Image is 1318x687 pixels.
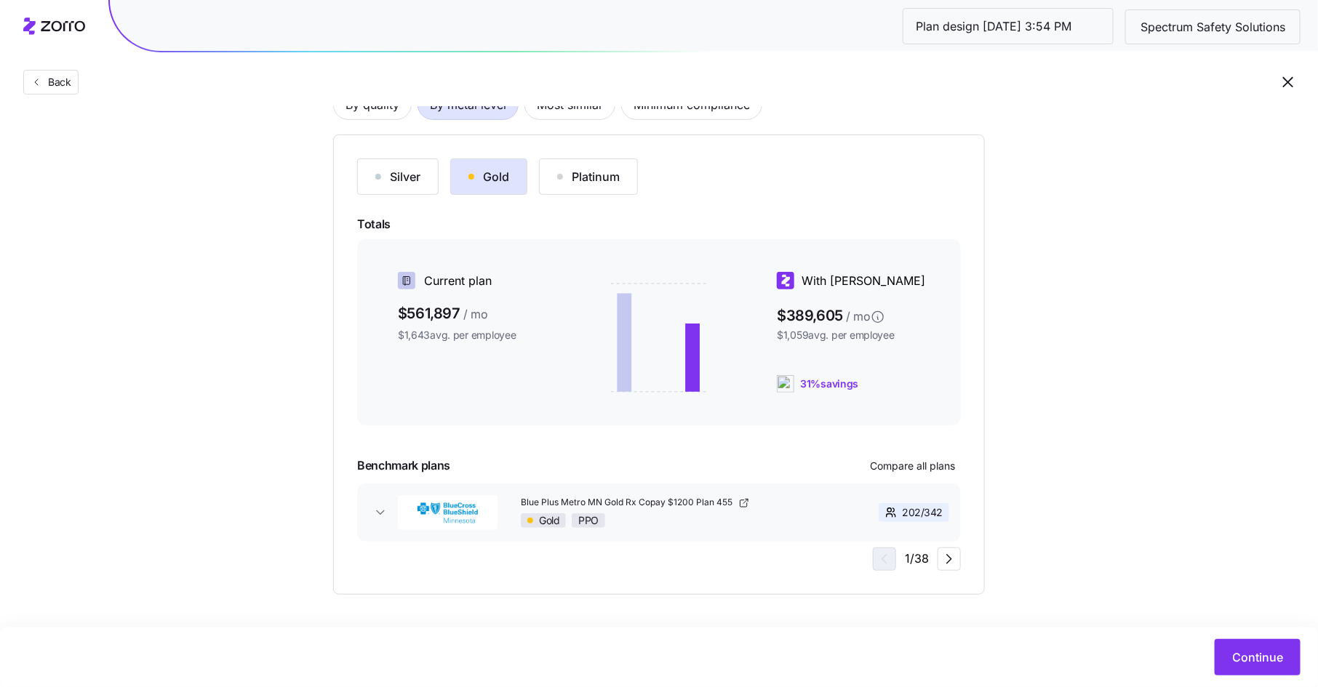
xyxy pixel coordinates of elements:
button: Compare all plans [864,454,961,478]
span: Benchmark plans [357,457,450,475]
button: Gold [450,158,527,195]
span: Continue [1232,648,1283,666]
span: $389,605 [777,302,938,325]
button: BlueCross BlueShield of MinnesotaBlue Plus Metro MN Gold Rx Copay $1200 Plan 455GoldPPO202/342 [357,483,961,542]
img: ai-icon.png [777,375,794,393]
span: Blue Plus Metro MN Gold Rx Copay $1200 Plan 455 [521,497,735,509]
div: Current plan [398,272,559,290]
span: $561,897 [398,302,559,325]
button: Back [23,70,79,95]
button: Continue [1215,639,1301,675]
div: Gold [468,168,509,185]
span: Spectrum Safety Solutions [1129,18,1297,36]
span: 31% savings [800,377,858,391]
span: PPO [578,514,599,527]
div: Silver [375,168,420,185]
span: $1,059 avg. per employee [777,328,938,342]
span: Compare all plans [870,459,955,473]
span: / mo [463,305,488,324]
span: Back [42,75,71,89]
span: Totals [357,215,961,233]
button: Platinum [539,158,638,195]
a: Blue Plus Metro MN Gold Rx Copay $1200 Plan 455 [521,497,835,509]
div: Platinum [557,168,620,185]
div: With [PERSON_NAME] [777,272,938,290]
span: $1,643 avg. per employee [398,328,559,342]
div: 1 / 38 [873,547,961,571]
span: Gold [539,514,559,527]
button: Silver [357,158,439,195]
img: BlueCross BlueShield of Minnesota [398,495,498,530]
span: 202 / 342 [903,505,943,520]
span: / mo [846,308,871,326]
